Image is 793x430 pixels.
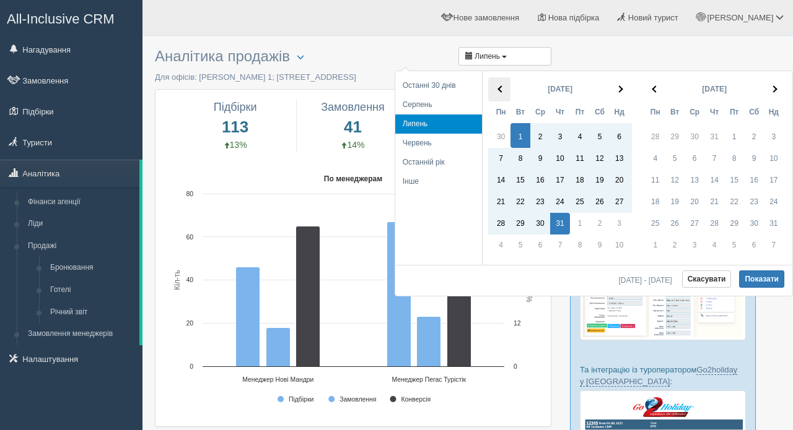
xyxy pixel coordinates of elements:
[724,234,744,259] td: 5
[685,148,704,170] td: 6
[665,191,685,213] td: 19
[590,213,610,234] td: 2
[685,101,704,123] th: Ср
[685,170,704,191] td: 13
[628,13,678,22] span: Новий турист
[550,170,570,191] td: 17
[665,213,685,234] td: 26
[173,270,182,290] text: Кіл-ть
[610,234,632,259] td: 10
[642,123,665,148] td: 28
[306,99,400,152] a: Замовлення 41 14%
[183,99,286,152] a: Підбірки 113 13%
[530,213,550,234] td: 30
[590,101,610,123] th: Сб
[510,191,530,213] td: 22
[510,123,530,148] td: 1
[488,213,510,234] td: 28
[510,170,530,191] td: 15
[510,234,530,259] td: 5
[590,170,610,191] td: 19
[570,234,590,259] td: 8
[570,191,590,213] td: 25
[570,170,590,191] td: 18
[704,101,724,123] th: Чт
[685,213,704,234] td: 27
[458,47,551,66] button: Липень
[475,52,500,61] span: Липень
[395,134,482,153] li: Червень
[570,123,590,148] td: 4
[570,101,590,123] th: Пт
[510,148,530,170] td: 8
[22,235,139,257] a: Продажі
[704,213,724,234] td: 28
[764,234,786,259] td: 7
[744,101,764,123] th: Сб
[685,234,704,259] td: 3
[395,95,482,114] li: Серпень
[665,148,685,170] td: 5
[590,123,610,148] td: 5
[1,1,142,35] a: All-Inclusive CRM
[341,140,364,150] span: 14%
[22,191,139,213] a: Фінанси агенції
[224,140,247,150] span: 13%
[707,13,773,22] span: [PERSON_NAME]
[704,170,724,191] td: 14
[395,172,482,191] li: Інше
[610,213,632,234] td: 3
[744,123,764,148] td: 2
[7,11,115,27] span: All-Inclusive CRM
[214,101,257,113] span: Підбірки
[289,396,313,403] text: Підбірки
[724,213,744,234] td: 29
[242,376,313,383] text: Менеджер Нові Мандри
[550,101,570,123] th: Чт
[590,191,610,213] td: 26
[764,191,786,213] td: 24
[685,191,704,213] td: 20
[514,320,521,327] text: 12
[610,123,632,148] td: 6
[550,191,570,213] td: 24
[764,101,786,123] th: Нд
[724,170,744,191] td: 15
[488,234,510,259] td: 4
[682,270,732,288] button: Скасувати
[186,320,193,327] text: 20
[642,213,665,234] td: 25
[321,101,385,113] span: Замовлення
[724,101,744,123] th: Пт
[642,170,665,191] td: 11
[186,277,193,283] text: 40
[392,376,466,383] text: Менеджер Пегас Турістік
[580,364,746,387] p: Та інтеграцію із туроператором :
[744,148,764,170] td: 9
[642,191,665,213] td: 18
[590,234,610,259] td: 9
[395,76,482,95] li: Останні 30 днів
[739,270,784,288] button: Показати
[165,170,541,417] svg: По менеджерам
[183,115,286,139] span: 113
[610,148,632,170] td: 13
[704,148,724,170] td: 7
[530,101,550,123] th: Ср
[665,77,764,101] th: [DATE]
[514,363,517,370] text: 0
[395,153,482,172] li: Останній рік
[704,234,724,259] td: 4
[764,148,786,170] td: 10
[530,148,550,170] td: 9
[190,363,193,370] text: 0
[724,123,744,148] td: 1
[488,101,510,123] th: Пн
[764,213,786,234] td: 31
[642,234,665,259] td: 1
[610,101,632,123] th: Нд
[665,101,685,123] th: Вт
[618,277,677,284] span: [DATE] - [DATE]
[510,101,530,123] th: Вт
[45,257,139,279] a: Бронювання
